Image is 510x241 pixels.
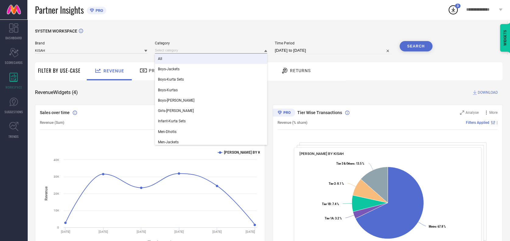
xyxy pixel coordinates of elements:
span: Tier Wise Transactions [297,110,342,115]
div: Boys-Nehru Jackets [155,95,267,106]
span: SYSTEM WORKSPACE [35,29,77,33]
span: [PERSON_NAME] BY KISAH [299,152,344,156]
span: Boys-Kurta Sets [158,77,184,82]
tspan: Tier 1B [322,202,331,206]
text: 0 [57,226,59,229]
text: : 13.5 % [336,162,364,165]
text: [DATE] [212,230,222,233]
div: Boys-Kurtas [155,85,267,95]
div: Boys-Kurta Sets [155,74,267,85]
span: SUGGESTIONS [5,110,23,114]
tspan: Tier 1A [324,217,334,220]
span: Partner Insights [35,4,84,16]
input: Select time period [275,47,392,54]
span: DASHBOARD [5,36,22,40]
span: More [489,110,498,115]
span: Filter By Use-Case [38,67,81,74]
span: WORKSPACE [5,85,22,89]
span: Sales over time [40,110,70,115]
span: TRENDS [9,134,19,139]
span: | [497,120,498,125]
span: PRO [94,8,103,13]
tspan: Tier 2 [329,182,336,185]
span: Revenue Widgets ( 4 ) [35,89,78,96]
text: : 7.4 % [322,202,339,206]
div: Boys-Jackets [155,64,267,74]
span: SCORECARDS [5,60,23,65]
tspan: Revenue [44,186,48,201]
span: Returns [290,68,311,73]
div: Men-Dhotis [155,127,267,137]
span: All [158,57,162,61]
span: Revenue [103,68,124,73]
text: 30K [54,175,59,178]
div: Girls-Kurta Sets [155,106,267,116]
span: Girls-[PERSON_NAME] [158,109,194,113]
button: Search [400,41,432,51]
div: Open download list [448,4,459,15]
text: [DATE] [174,230,184,233]
span: Analyse [466,110,479,115]
div: All [155,54,267,64]
span: Brand [35,41,147,45]
text: : 8.1 % [329,182,344,185]
tspan: Metro [428,225,436,228]
span: Time Period [275,41,392,45]
svg: Zoom [460,110,464,115]
div: Men-Jackets [155,137,267,147]
span: Infant-Kurta Sets [158,119,186,123]
text: [DATE] [245,230,255,233]
span: Pricing [149,68,168,73]
span: Men-Dhotis [158,130,176,134]
text: : 67.8 % [428,225,445,228]
div: Premium [273,109,295,118]
span: Boys-[PERSON_NAME] [158,98,194,103]
div: Infant-Kurta Sets [155,116,267,126]
span: Men-Jackets [158,140,179,144]
text: [DATE] [137,230,146,233]
text: : 3.2 % [324,217,341,220]
span: Filters Applied [466,120,489,125]
text: 20K [54,192,59,195]
text: [DATE] [99,230,108,233]
input: Select category [155,47,267,54]
text: [PERSON_NAME] BY KISAH [224,150,269,155]
span: Boys-Jackets [158,67,180,71]
span: Category [155,41,267,45]
text: 40K [54,158,59,162]
span: Boys-Kurtas [158,88,178,92]
text: 10K [54,209,59,212]
span: 3 [457,4,459,8]
tspan: Tier 3 & Others [336,162,354,165]
text: [DATE] [61,230,70,233]
span: Revenue (% share) [278,120,307,125]
span: Revenue (Sum) [40,120,64,125]
span: DOWNLOAD [478,89,498,96]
